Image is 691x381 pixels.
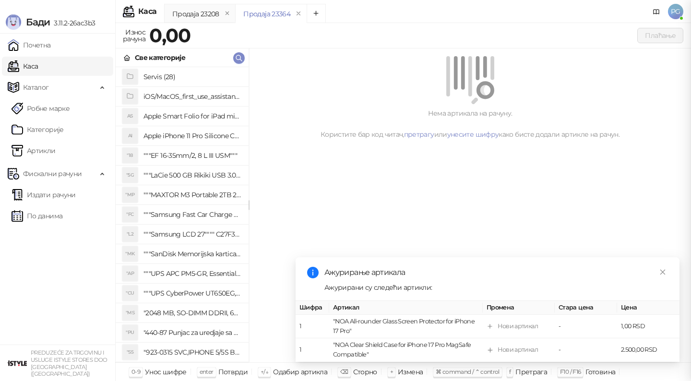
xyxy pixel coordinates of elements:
[296,339,329,362] td: 1
[296,315,329,339] td: 1
[555,301,617,315] th: Стара цена
[498,322,538,332] div: Нови артикал
[483,301,555,315] th: Промена
[307,267,319,278] span: info-circle
[324,267,668,278] div: Ажурирање артикала
[329,339,483,362] td: "NOA Clear Shield Case for iPhone 17 Pro MagSafe Compatible"
[617,315,679,339] td: 1,00 RSD
[555,315,617,339] td: -
[324,282,668,293] div: Ажурирани су следећи артикли:
[657,267,668,277] a: Close
[617,301,679,315] th: Цена
[296,301,329,315] th: Шифра
[659,269,666,275] span: close
[555,339,617,362] td: -
[329,301,483,315] th: Артикал
[617,339,679,362] td: 2.500,00 RSD
[498,345,538,355] div: Нови артикал
[329,315,483,339] td: "NOA All-rounder Glass Screen Protector for iPhone 17 Pro"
